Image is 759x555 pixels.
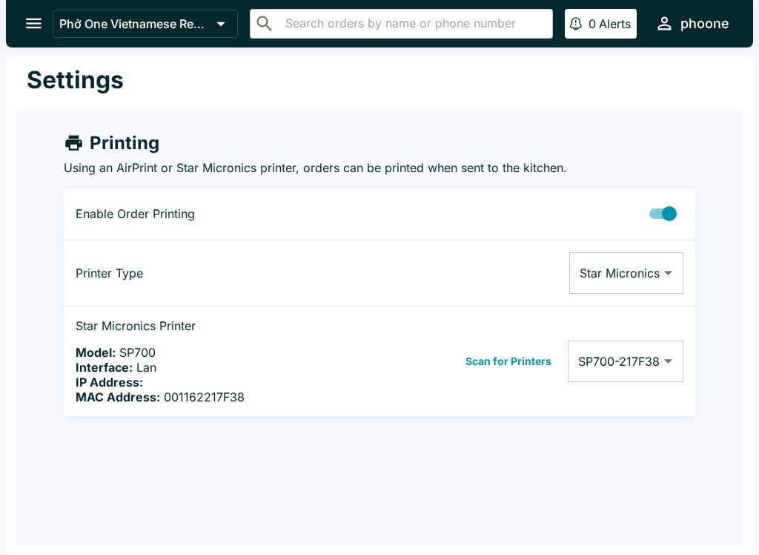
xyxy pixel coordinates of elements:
[15,4,53,42] button: open drawer
[27,65,124,95] h1: Settings
[599,16,631,31] p: Alerts
[568,341,683,382] div: Available Printers
[76,345,116,360] b: Model:
[76,360,322,375] p: Lan
[589,16,596,31] p: 0
[64,160,695,175] p: Using an AirPrint or Star Micronics printer, orders can be printed when sent to the kitchen.
[76,345,322,360] p: SP700
[76,266,322,280] p: Printer Type
[76,360,133,375] b: Interface:
[76,206,322,221] p: Enable Order Printing
[76,390,322,404] p: 001162217F38
[461,350,556,372] button: Scan for Printers
[59,16,211,31] p: Phở One Vietnamese Restaurant
[76,375,143,390] b: IP Address:
[76,318,322,333] p: Star Micronics Printer
[53,10,238,38] button: Phở One Vietnamese Restaurant
[76,390,160,404] b: MAC Address:
[569,252,683,294] div: Star Micronics
[281,13,546,34] input: Search orders by name or phone number
[90,132,159,154] h4: Printing
[680,15,729,33] div: phoone
[568,341,683,382] div: SP700-217F38
[649,7,735,39] button: phoone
